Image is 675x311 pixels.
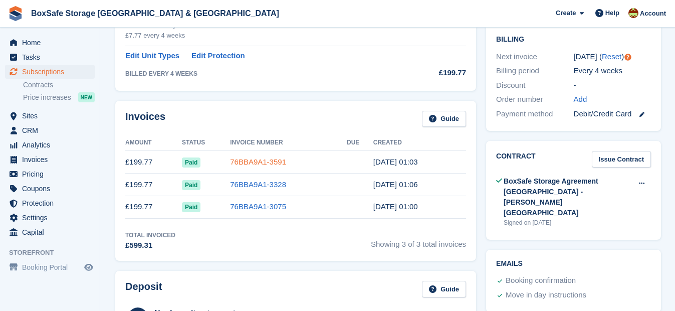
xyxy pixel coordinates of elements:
span: Analytics [22,138,82,152]
span: CRM [22,123,82,137]
span: Tasks [22,50,82,64]
th: Due [347,135,373,151]
a: menu [5,211,95,225]
td: £199.77 [125,151,182,174]
span: Capital [22,225,82,239]
span: Storefront [9,248,100,258]
a: menu [5,182,95,196]
td: £7.77 [403,14,466,46]
div: Billing period [496,65,574,77]
time: 2025-05-31 00:00:34 UTC [373,202,418,211]
h2: Billing [496,34,651,44]
span: Paid [182,180,200,190]
span: Invoices [22,152,82,167]
time: 2025-06-28 00:06:55 UTC [373,180,418,189]
a: Price increases NEW [23,92,95,103]
div: Order number [496,94,574,105]
span: Booking Portal [22,260,82,274]
td: £199.77 [125,174,182,196]
span: Showing 3 of 3 total invoices [371,231,466,251]
div: Every 4 weeks [574,65,651,77]
div: Total Invoiced [125,231,175,240]
div: - [574,80,651,91]
span: Settings [22,211,82,225]
a: Add [574,94,587,105]
div: Tooltip anchor [623,53,632,62]
a: menu [5,225,95,239]
span: Paid [182,158,200,168]
h2: Emails [496,260,651,268]
a: 76BBA9A1-3328 [230,180,286,189]
a: menu [5,50,95,64]
div: NEW [78,92,95,102]
span: Coupons [22,182,82,196]
span: Sites [22,109,82,123]
img: Kim [628,8,638,18]
div: £199.77 [403,67,466,79]
div: Booking confirmation [506,275,576,287]
a: menu [5,138,95,152]
time: 2025-07-26 00:03:31 UTC [373,158,418,166]
a: Guide [422,111,466,127]
div: Discount [496,80,574,91]
th: Invoice Number [230,135,347,151]
div: Debit/Credit Card [574,108,651,120]
a: 76BBA9A1-3075 [230,202,286,211]
div: [DATE] ( ) [574,51,651,63]
th: Amount [125,135,182,151]
a: Issue Contract [592,151,651,168]
div: Next invoice [496,51,574,63]
img: stora-icon-8386f47178a22dfd0bd8f6a31ec36ba5ce8667c1dd55bd0f319d3a0aa187defe.svg [8,6,23,21]
a: menu [5,260,95,274]
a: menu [5,36,95,50]
a: Reset [602,52,621,61]
div: Payment method [496,108,574,120]
span: Paid [182,202,200,212]
a: Preview store [83,261,95,273]
h2: Contract [496,151,536,168]
span: Help [605,8,619,18]
div: BILLED EVERY 4 WEEKS [125,69,403,78]
span: Create [556,8,576,18]
a: menu [5,123,95,137]
span: Account [640,9,666,19]
a: menu [5,152,95,167]
a: menu [5,109,95,123]
div: Move in day instructions [506,289,586,301]
div: Signed on [DATE] [504,218,632,227]
span: Pricing [22,167,82,181]
a: Guide [422,281,466,297]
div: £7.77 every 4 weeks [125,31,403,41]
td: £199.77 [125,196,182,218]
h2: Invoices [125,111,165,127]
a: menu [5,167,95,181]
a: 76BBA9A1-3591 [230,158,286,166]
a: menu [5,196,95,210]
span: Subscriptions [22,65,82,79]
span: Price increases [23,93,71,102]
a: Edit Unit Types [125,50,179,62]
th: Status [182,135,230,151]
a: BoxSafe Storage [GEOGRAPHIC_DATA] & [GEOGRAPHIC_DATA] [27,5,283,22]
th: Created [373,135,466,151]
a: Edit Protection [191,50,245,62]
a: menu [5,65,95,79]
div: £599.31 [125,240,175,251]
span: Protection [22,196,82,210]
div: BoxSafe Storage Agreement [GEOGRAPHIC_DATA] - [PERSON_NAME][GEOGRAPHIC_DATA] [504,176,632,218]
a: Contracts [23,80,95,90]
h2: Deposit [125,281,162,297]
span: Home [22,36,82,50]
